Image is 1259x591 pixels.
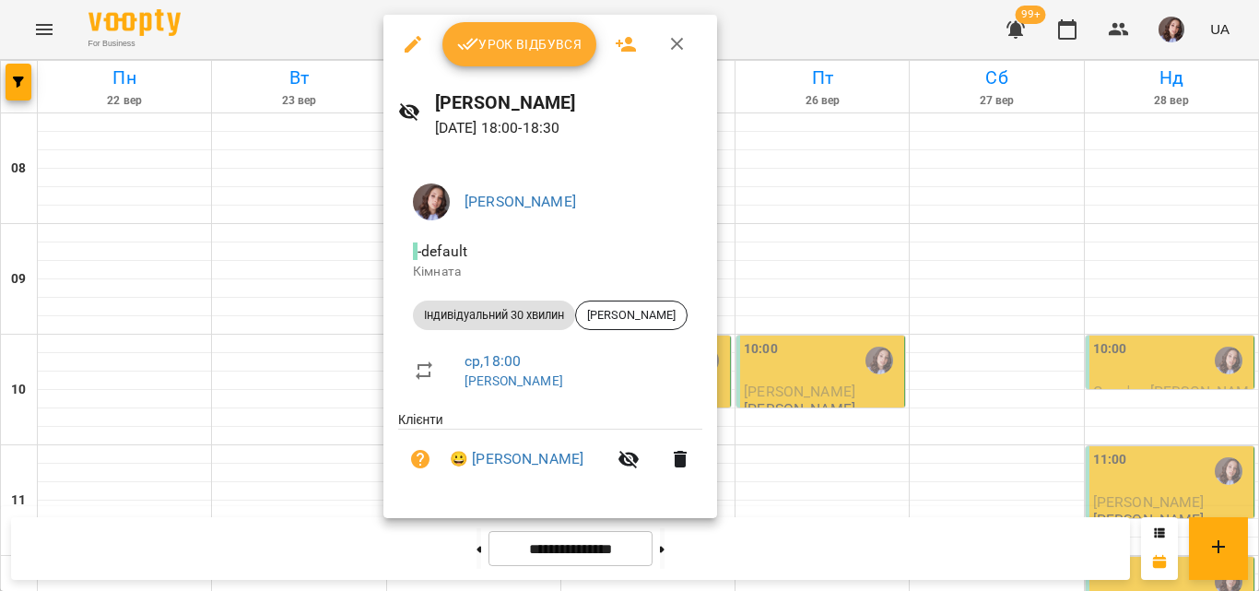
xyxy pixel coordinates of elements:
button: Візит ще не сплачено. Додати оплату? [398,437,442,481]
a: [PERSON_NAME] [465,193,576,210]
button: Урок відбувся [442,22,597,66]
h6: [PERSON_NAME] [435,89,702,117]
span: Урок відбувся [457,33,582,55]
span: Індивідуальний 30 хвилин [413,307,575,324]
span: [PERSON_NAME] [576,307,687,324]
img: 8e6d9769290247367f0f90eeedd3a5ee.jpg [413,183,450,220]
ul: Клієнти [398,410,702,496]
div: [PERSON_NAME] [575,301,688,330]
span: - default [413,242,471,260]
p: Кімната [413,263,688,281]
a: ср , 18:00 [465,352,521,370]
a: [PERSON_NAME] [465,373,563,388]
a: 😀 [PERSON_NAME] [450,448,583,470]
p: [DATE] 18:00 - 18:30 [435,117,702,139]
